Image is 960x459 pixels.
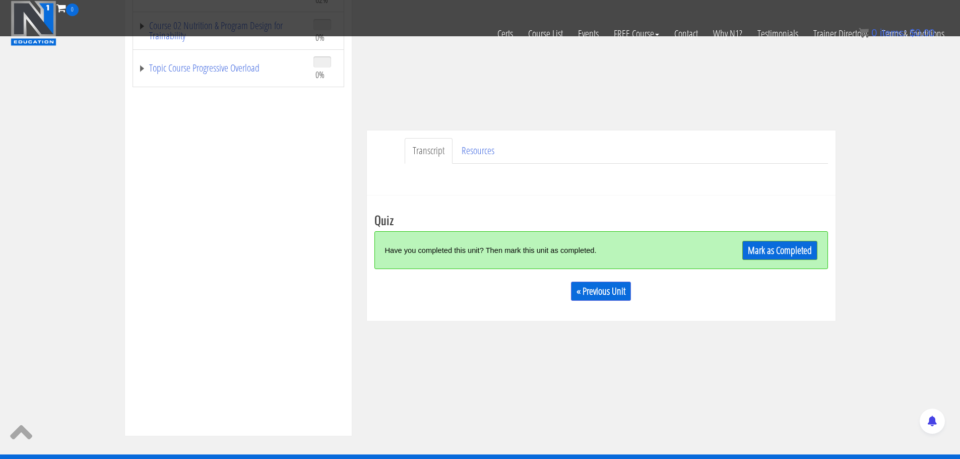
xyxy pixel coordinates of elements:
[859,27,935,38] a: 0 items: $0.00
[490,16,521,51] a: Certs
[667,16,706,51] a: Contact
[880,27,907,38] span: items:
[66,4,79,16] span: 0
[571,282,631,301] a: « Previous Unit
[859,28,869,38] img: icon11.png
[871,27,877,38] span: 0
[454,138,502,164] a: Resources
[706,16,750,51] a: Why N1?
[910,27,935,38] bdi: 0.00
[405,138,453,164] a: Transcript
[138,63,303,73] a: Topic Course Progressive Overload
[11,1,56,46] img: n1-education
[315,69,325,80] span: 0%
[806,16,874,51] a: Trainer Directory
[56,1,79,15] a: 0
[750,16,806,51] a: Testimonials
[521,16,570,51] a: Course List
[570,16,606,51] a: Events
[606,16,667,51] a: FREE Course
[385,239,704,261] div: Have you completed this unit? Then mark this unit as completed.
[874,16,952,51] a: Terms & Conditions
[374,213,828,226] h3: Quiz
[742,241,817,260] a: Mark as Completed
[910,27,915,38] span: $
